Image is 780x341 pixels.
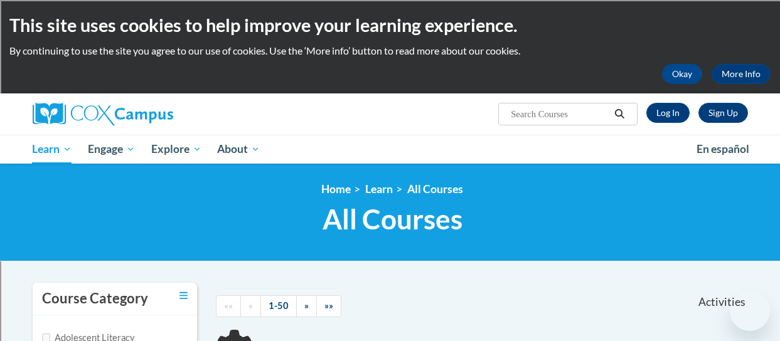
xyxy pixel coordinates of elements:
span: About [217,142,260,157]
a: Learn [24,135,80,164]
span: Learn [32,142,72,157]
input: Search Courses [510,107,610,122]
a: Cox Campus [33,103,259,125]
a: Register [698,103,748,123]
span: Explore [151,142,201,157]
span: Engage [88,142,135,157]
a: Learn [365,182,393,196]
button: Search [610,107,629,122]
a: Engage [80,135,143,164]
a: All Courses [407,182,463,196]
iframe: Button to launch messaging window [730,291,770,331]
a: Log In [646,103,690,123]
span: All Courses [323,202,462,236]
a: Explore [143,135,210,164]
div: Main menu [23,135,757,164]
a: Home [321,182,351,196]
a: En español [688,136,757,162]
a: About [209,135,268,164]
img: Cox Campus [33,103,173,125]
span: En español [697,142,749,155]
